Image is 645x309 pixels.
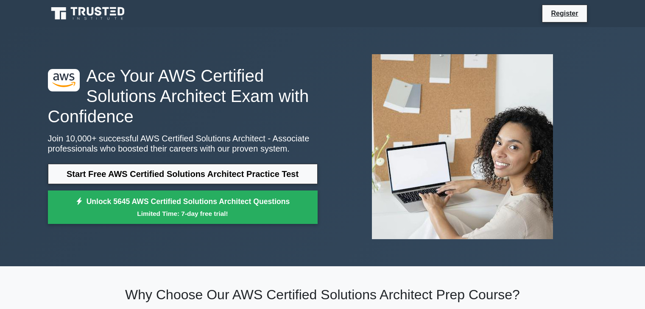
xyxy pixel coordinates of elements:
p: Join 10,000+ successful AWS Certified Solutions Architect - Associate professionals who boosted t... [48,133,318,154]
a: Start Free AWS Certified Solutions Architect Practice Test [48,164,318,184]
small: Limited Time: 7-day free trial! [59,209,307,218]
a: Unlock 5645 AWS Certified Solutions Architect QuestionsLimited Time: 7-day free trial! [48,190,318,224]
a: Register [546,8,583,19]
h1: Ace Your AWS Certified Solutions Architect Exam with Confidence [48,66,318,127]
h2: Why Choose Our AWS Certified Solutions Architect Prep Course? [48,287,598,303]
